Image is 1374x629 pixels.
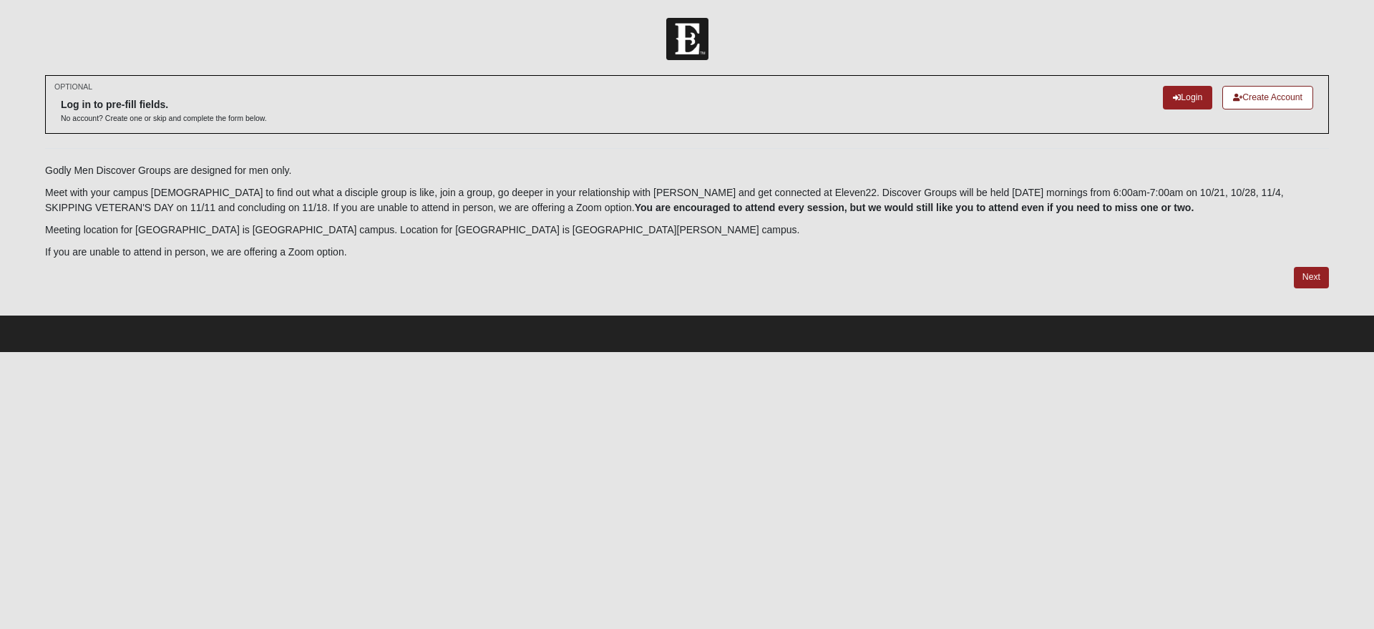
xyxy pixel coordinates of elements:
img: Church of Eleven22 Logo [666,18,708,60]
p: Meeting location for [GEOGRAPHIC_DATA] is [GEOGRAPHIC_DATA] campus. Location for [GEOGRAPHIC_DATA... [45,223,1329,238]
p: Godly Men Discover Groups are designed for men only. [45,163,1329,178]
h6: Log in to pre-fill fields. [61,99,267,111]
a: Login [1163,86,1212,109]
a: Create Account [1222,86,1313,109]
a: Next [1294,267,1329,288]
p: No account? Create one or skip and complete the form below. [61,113,267,124]
p: Meet with your campus [DEMOGRAPHIC_DATA] to find out what a disciple group is like, join a group,... [45,185,1329,215]
small: OPTIONAL [54,82,92,92]
p: If you are unable to attend in person, we are offering a Zoom option. [45,245,1329,260]
b: You are encouraged to attend every session, but we would still like you to attend even if you nee... [635,202,1194,213]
